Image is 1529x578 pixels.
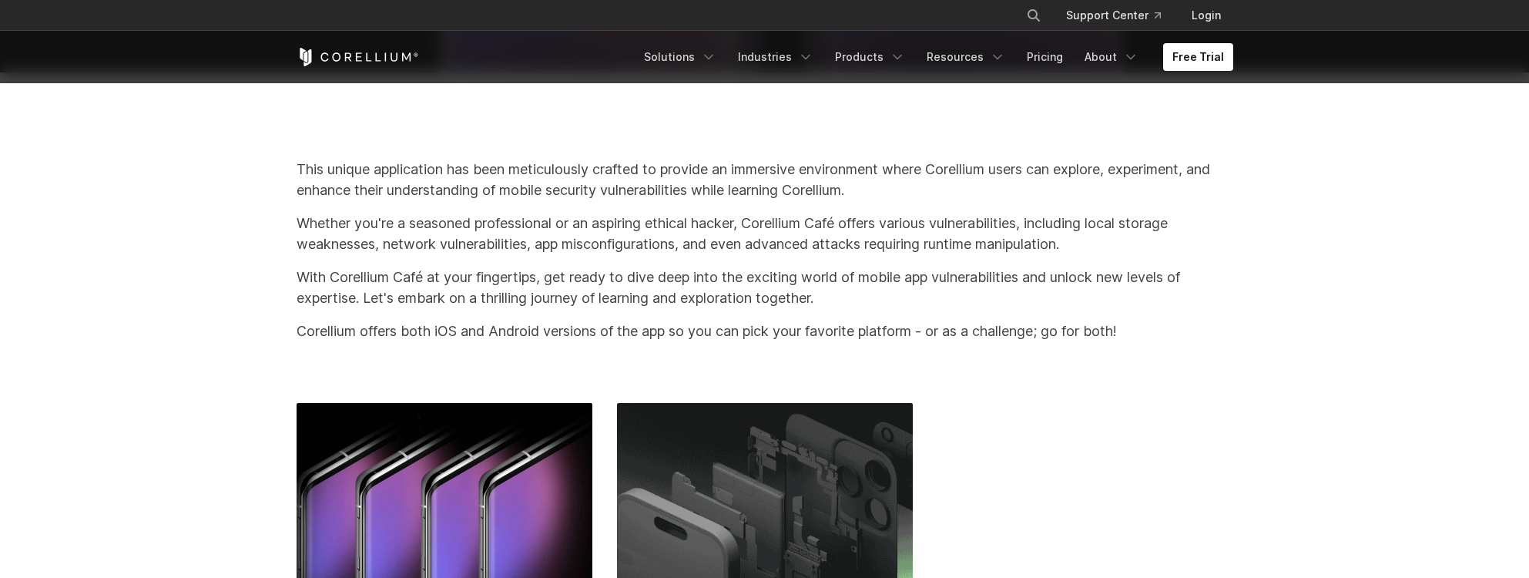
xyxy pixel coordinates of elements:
div: Navigation Menu [635,43,1233,71]
div: Navigation Menu [1008,2,1233,29]
a: Solutions [635,43,726,71]
a: Industries [729,43,823,71]
a: Support Center [1054,2,1173,29]
button: Search [1020,2,1048,29]
a: Free Trial [1163,43,1233,71]
a: Login [1179,2,1233,29]
p: This unique application has been meticulously crafted to provide an immersive environment where C... [297,159,1233,200]
a: Pricing [1018,43,1072,71]
a: Products [826,43,914,71]
a: Corellium Home [297,48,419,66]
a: Resources [917,43,1014,71]
p: Whether you're a seasoned professional or an aspiring ethical hacker, Corellium Café offers vario... [297,213,1233,254]
a: About [1075,43,1148,71]
p: Corellium offers both iOS and Android versions of the app so you can pick your favorite platform ... [297,321,1233,341]
p: With Corellium Café at your fingertips, get ready to dive deep into the exciting world of mobile ... [297,267,1233,308]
